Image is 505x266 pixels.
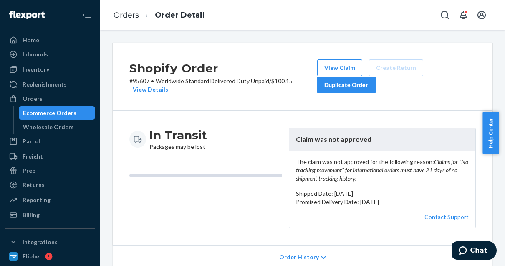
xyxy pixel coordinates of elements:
a: Home [5,33,95,47]
h3: In Transit [149,128,207,143]
button: Open account menu [473,7,490,23]
a: Ecommerce Orders [19,106,96,120]
a: Reporting [5,193,95,207]
button: Duplicate Order [317,77,376,93]
a: Inventory [5,63,95,76]
p: Promised Delivery Date: [DATE] [296,198,469,206]
a: Freight [5,150,95,163]
header: Claim was not approved [289,128,475,151]
div: Flieber [23,252,42,261]
p: # 95607 / $100.15 [129,77,317,94]
span: Worldwide Standard Delivered Duty Unpaid [156,77,269,84]
iframe: Opens a widget where you can chat to one of our agents [452,241,497,262]
img: Flexport logo [9,11,45,19]
button: Integrations [5,235,95,249]
div: Packages may be lost [149,128,207,151]
h2: Shopify Order [129,59,317,77]
div: Replenishments [23,80,67,89]
a: Prep [5,164,95,177]
div: Prep [23,166,35,175]
a: Order Detail [155,10,205,20]
button: Open notifications [455,7,472,23]
span: Order History [279,253,319,261]
a: Orders [114,10,139,20]
button: Open Search Box [437,7,453,23]
div: Integrations [23,238,58,246]
div: Freight [23,152,43,161]
div: Home [23,36,39,44]
a: Inbounds [5,48,95,61]
a: Contact Support [424,213,469,220]
p: The claim was not approved for the following reason: [296,158,469,183]
a: Orders [5,92,95,105]
div: Duplicate Order [324,81,369,89]
button: View Claim [317,59,362,76]
a: Parcel [5,135,95,148]
div: Returns [23,181,45,189]
span: • [151,77,154,84]
button: View Details [129,85,168,94]
p: Shipped Date: [DATE] [296,189,469,198]
button: Close Navigation [78,7,95,23]
em: Claims for "No tracking movement" for international orders must have 21 days of no shipment track... [296,158,468,182]
div: Inventory [23,65,49,74]
a: Billing [5,208,95,222]
div: Ecommerce Orders [23,109,76,117]
a: Replenishments [5,78,95,91]
div: Parcel [23,137,40,146]
a: Returns [5,178,95,192]
div: Inbounds [23,50,48,59]
a: Wholesale Orders [19,120,96,134]
div: Wholesale Orders [23,123,74,131]
button: Create Return [369,59,423,76]
div: Billing [23,211,40,219]
button: Help Center [482,112,499,154]
div: Reporting [23,196,50,204]
div: Orders [23,95,43,103]
a: Flieber [5,250,95,263]
ol: breadcrumbs [107,3,211,28]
